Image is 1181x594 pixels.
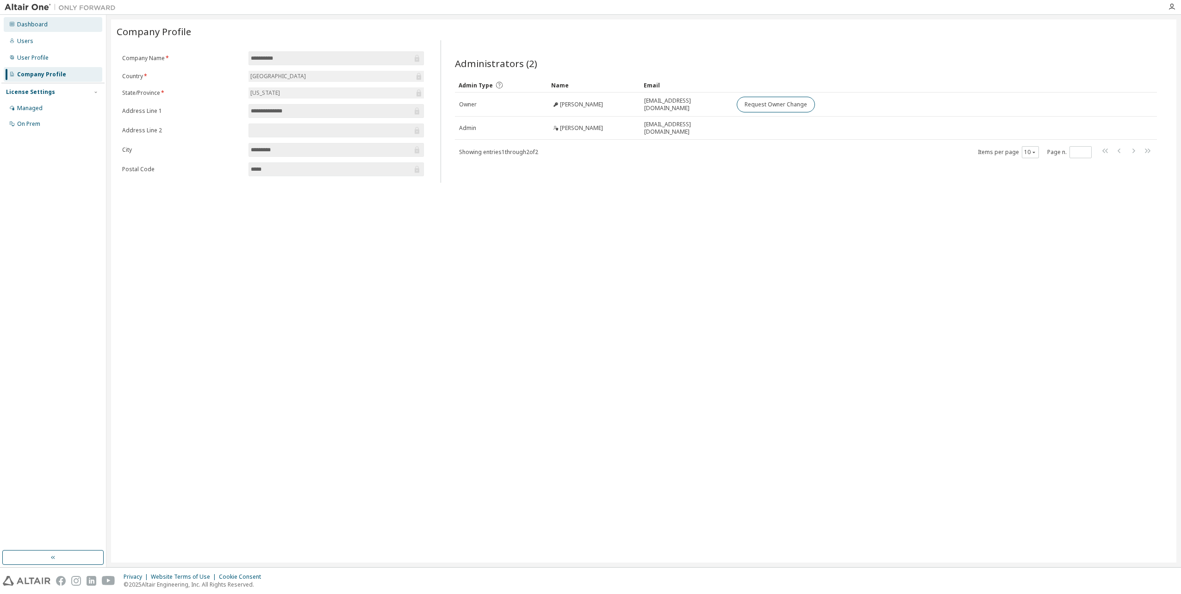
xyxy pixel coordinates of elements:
[124,573,151,581] div: Privacy
[17,105,43,112] div: Managed
[1047,146,1092,158] span: Page n.
[644,121,728,136] span: [EMAIL_ADDRESS][DOMAIN_NAME]
[459,101,477,108] span: Owner
[219,573,267,581] div: Cookie Consent
[5,3,120,12] img: Altair One
[122,89,243,97] label: State/Province
[249,71,424,82] div: [GEOGRAPHIC_DATA]
[17,21,48,28] div: Dashboard
[17,54,49,62] div: User Profile
[102,576,115,586] img: youtube.svg
[122,166,243,173] label: Postal Code
[122,146,243,154] label: City
[17,120,40,128] div: On Prem
[978,146,1039,158] span: Items per page
[737,97,815,112] button: Request Owner Change
[249,87,424,99] div: [US_STATE]
[560,124,603,132] span: [PERSON_NAME]
[644,78,729,93] div: Email
[455,57,537,70] span: Administrators (2)
[1024,148,1037,156] button: 10
[459,124,476,132] span: Admin
[17,71,66,78] div: Company Profile
[122,107,243,115] label: Address Line 1
[6,88,55,96] div: License Settings
[3,576,50,586] img: altair_logo.svg
[56,576,66,586] img: facebook.svg
[122,127,243,134] label: Address Line 2
[249,88,281,98] div: [US_STATE]
[122,55,243,62] label: Company Name
[459,148,538,156] span: Showing entries 1 through 2 of 2
[249,71,307,81] div: [GEOGRAPHIC_DATA]
[644,97,728,112] span: [EMAIL_ADDRESS][DOMAIN_NAME]
[17,37,33,45] div: Users
[560,101,603,108] span: [PERSON_NAME]
[551,78,636,93] div: Name
[124,581,267,588] p: © 2025 Altair Engineering, Inc. All Rights Reserved.
[151,573,219,581] div: Website Terms of Use
[71,576,81,586] img: instagram.svg
[122,73,243,80] label: Country
[117,25,191,38] span: Company Profile
[459,81,493,89] span: Admin Type
[87,576,96,586] img: linkedin.svg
